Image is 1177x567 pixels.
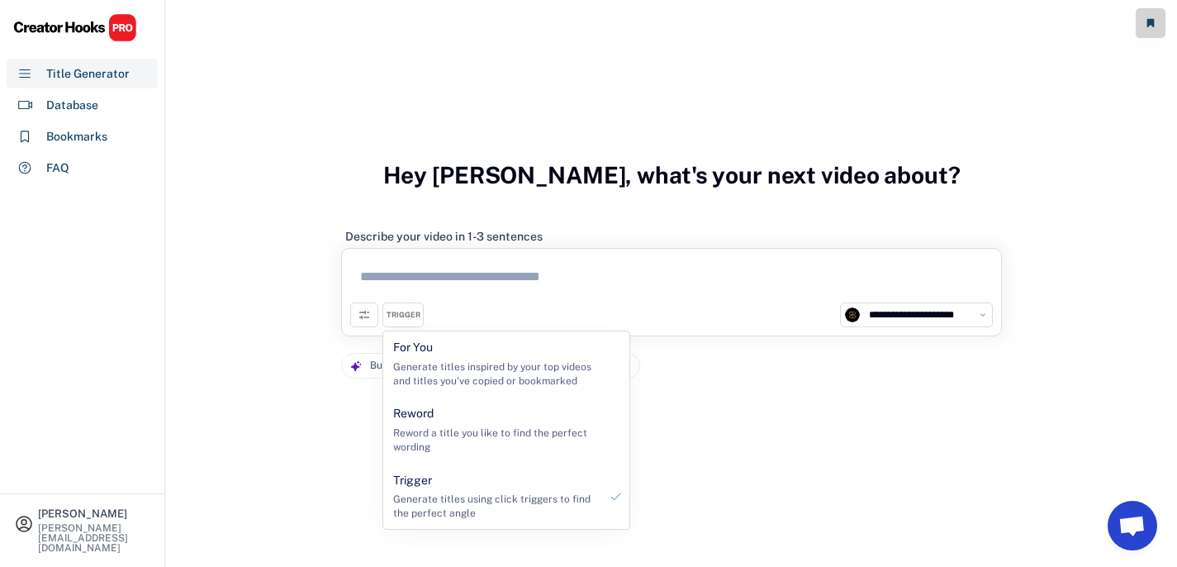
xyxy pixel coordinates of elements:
div: Describe your video in 1-3 sentences [345,229,543,244]
div: Reword a title you like to find the perfect wording [393,426,599,455]
div: Business Success [370,354,453,378]
img: channels4_profile.jpg [845,307,860,322]
h3: Hey [PERSON_NAME], what's your next video about? [383,144,961,207]
img: CHPRO%20Logo.svg [13,13,137,42]
div: Generate titles using click triggers to find the perfect angle [393,493,599,521]
div: Title Generator [46,65,130,83]
div: [PERSON_NAME][EMAIL_ADDRESS][DOMAIN_NAME] [38,523,150,553]
div: Bookmarks [46,128,107,145]
div: For You [393,340,433,356]
div: [PERSON_NAME] [38,508,150,519]
div: Database [46,97,98,114]
div: Generate titles inspired by your top videos and titles you've copied or bookmarked [393,360,599,388]
div: TRIGGER [387,310,420,321]
a: Open chat [1108,501,1157,550]
div: FAQ [46,160,69,177]
div: Trigger [393,473,432,489]
div: Reword [393,406,434,422]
